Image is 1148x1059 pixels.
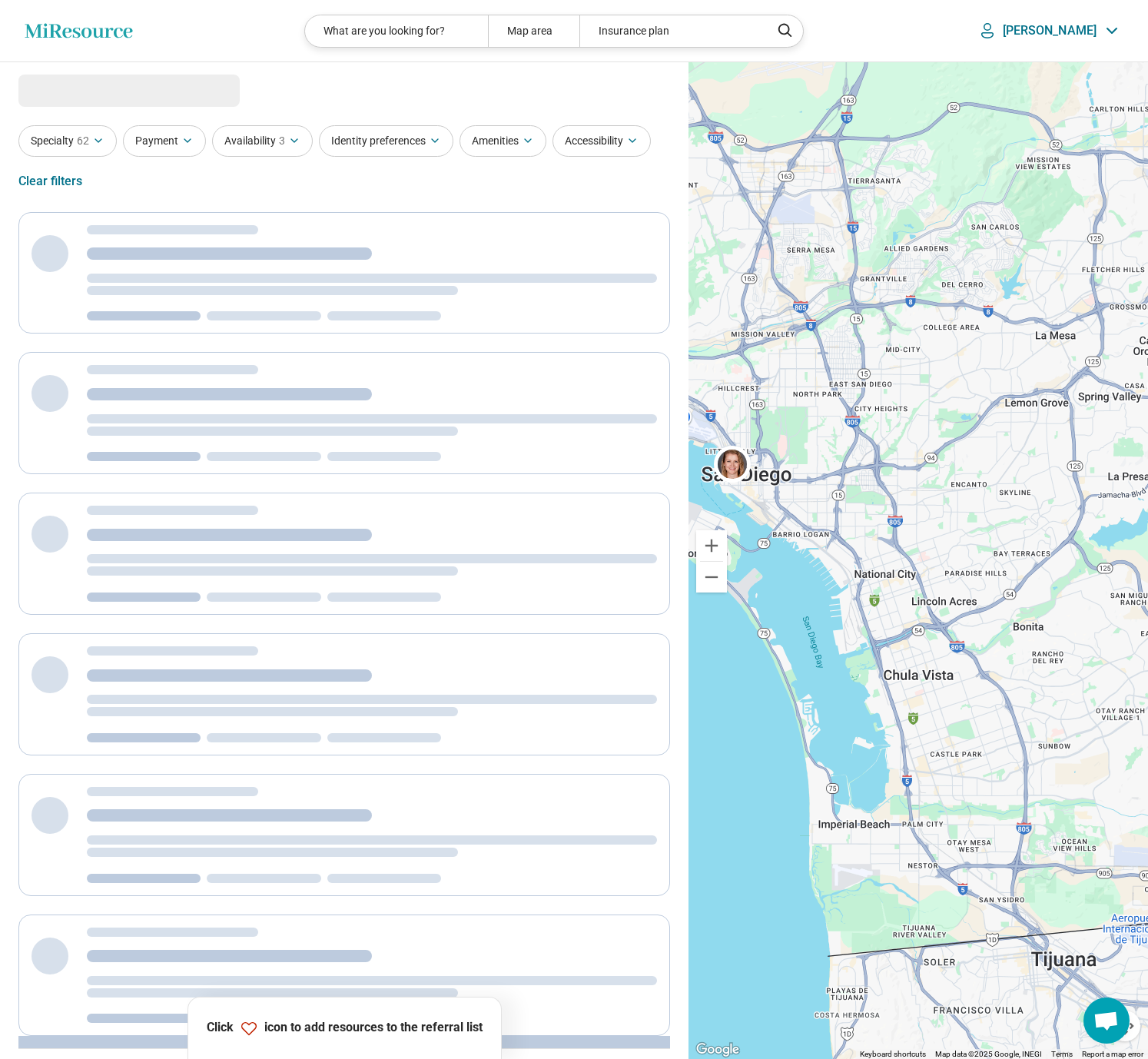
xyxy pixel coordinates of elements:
[18,75,148,105] span: Loading...
[488,15,579,47] div: Map area
[18,163,82,200] div: Clear filters
[123,125,206,157] button: Payment
[207,1019,483,1037] p: Click icon to add resources to the referral list
[696,562,727,593] button: Zoom out
[1082,1050,1143,1058] a: Report a map error
[18,125,117,157] button: Specialty62
[1083,998,1130,1044] div: Open chat
[460,125,546,157] button: Amenities
[319,125,453,157] button: Identity preferences
[212,125,313,157] button: Availability3
[696,530,727,561] button: Zoom in
[1003,23,1097,38] p: [PERSON_NAME]
[579,15,761,47] div: Insurance plan
[77,133,89,149] span: 62
[1051,1050,1073,1058] a: Terms (opens in new tab)
[305,15,487,47] div: What are you looking for?
[279,133,285,149] span: 3
[552,125,651,157] button: Accessibility
[935,1050,1042,1058] span: Map data ©2025 Google, INEGI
